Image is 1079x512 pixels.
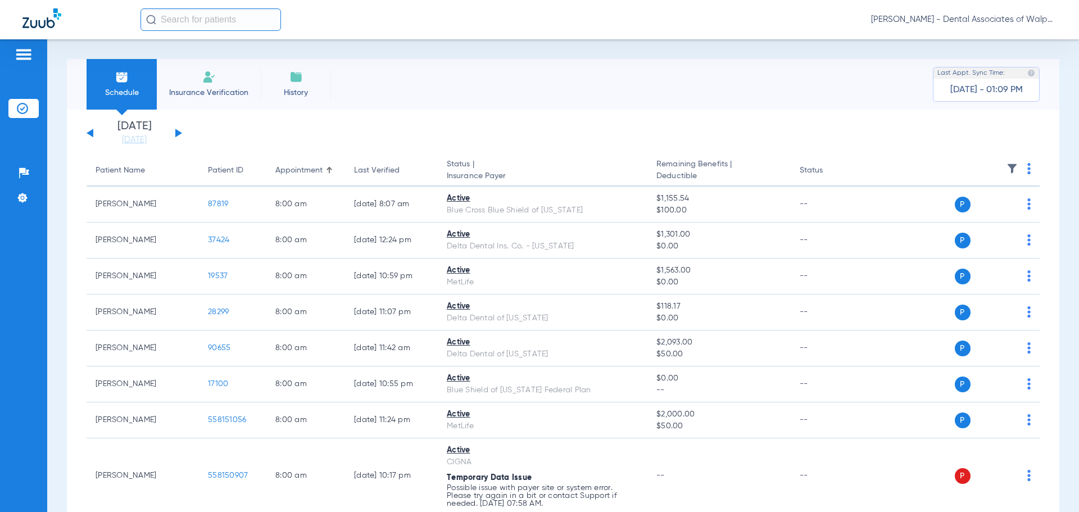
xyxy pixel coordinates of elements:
[15,48,33,61] img: hamburger-icon
[656,170,781,182] span: Deductible
[1002,414,1013,425] img: x.svg
[1027,234,1031,246] img: group-dot-blue.svg
[447,348,638,360] div: Delta Dental of [US_STATE]
[208,236,229,244] span: 37424
[266,223,345,259] td: 8:00 AM
[1002,470,1013,481] img: x.svg
[87,223,199,259] td: [PERSON_NAME]
[87,330,199,366] td: [PERSON_NAME]
[96,165,190,176] div: Patient Name
[266,402,345,438] td: 8:00 AM
[447,277,638,288] div: MetLife
[791,294,867,330] td: --
[345,223,438,259] td: [DATE] 12:24 PM
[115,70,129,84] img: Schedule
[955,377,971,392] span: P
[208,200,228,208] span: 87819
[447,205,638,216] div: Blue Cross Blue Shield of [US_STATE]
[1027,198,1031,210] img: group-dot-blue.svg
[791,187,867,223] td: --
[1002,378,1013,389] img: x.svg
[95,87,148,98] span: Schedule
[656,265,781,277] span: $1,563.00
[955,413,971,428] span: P
[447,445,638,456] div: Active
[950,84,1023,96] span: [DATE] - 01:09 PM
[656,409,781,420] span: $2,000.00
[1027,270,1031,282] img: group-dot-blue.svg
[447,456,638,468] div: CIGNA
[937,67,1005,79] span: Last Appt. Sync Time:
[656,277,781,288] span: $0.00
[447,474,532,482] span: Temporary Data Issue
[1027,378,1031,389] img: group-dot-blue.svg
[1027,163,1031,174] img: group-dot-blue.svg
[1002,306,1013,318] img: x.svg
[447,484,638,508] p: Possible issue with payer site or system error. Please try again in a bit or contact Support if n...
[146,15,156,25] img: Search Icon
[447,312,638,324] div: Delta Dental of [US_STATE]
[269,87,323,98] span: History
[1002,342,1013,354] img: x.svg
[447,193,638,205] div: Active
[955,233,971,248] span: P
[87,366,199,402] td: [PERSON_NAME]
[1007,163,1018,174] img: filter.svg
[202,70,216,84] img: Manual Insurance Verification
[438,155,647,187] th: Status |
[791,155,867,187] th: Status
[791,402,867,438] td: --
[208,344,230,352] span: 90655
[871,14,1057,25] span: [PERSON_NAME] - Dental Associates of Walpole
[447,384,638,396] div: Blue Shield of [US_STATE] Federal Plan
[101,134,168,146] a: [DATE]
[1002,234,1013,246] img: x.svg
[165,87,252,98] span: Insurance Verification
[354,165,429,176] div: Last Verified
[266,187,345,223] td: 8:00 AM
[656,373,781,384] span: $0.00
[791,223,867,259] td: --
[656,229,781,241] span: $1,301.00
[87,402,199,438] td: [PERSON_NAME]
[1027,414,1031,425] img: group-dot-blue.svg
[140,8,281,31] input: Search for patients
[955,341,971,356] span: P
[447,241,638,252] div: Delta Dental Ins. Co. - [US_STATE]
[791,330,867,366] td: --
[208,272,228,280] span: 19537
[275,165,336,176] div: Appointment
[96,165,145,176] div: Patient Name
[22,8,61,28] img: Zuub Logo
[1027,306,1031,318] img: group-dot-blue.svg
[955,197,971,212] span: P
[656,193,781,205] span: $1,155.54
[447,265,638,277] div: Active
[1002,270,1013,282] img: x.svg
[791,366,867,402] td: --
[955,269,971,284] span: P
[656,420,781,432] span: $50.00
[656,384,781,396] span: --
[345,330,438,366] td: [DATE] 11:42 AM
[87,259,199,294] td: [PERSON_NAME]
[266,366,345,402] td: 8:00 AM
[289,70,303,84] img: History
[1027,69,1035,77] img: last sync help info
[656,241,781,252] span: $0.00
[447,337,638,348] div: Active
[656,348,781,360] span: $50.00
[266,259,345,294] td: 8:00 AM
[955,305,971,320] span: P
[266,330,345,366] td: 8:00 AM
[208,308,229,316] span: 28299
[208,165,257,176] div: Patient ID
[656,337,781,348] span: $2,093.00
[208,165,243,176] div: Patient ID
[101,121,168,146] li: [DATE]
[447,170,638,182] span: Insurance Payer
[656,205,781,216] span: $100.00
[955,468,971,484] span: P
[345,259,438,294] td: [DATE] 10:59 PM
[1027,342,1031,354] img: group-dot-blue.svg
